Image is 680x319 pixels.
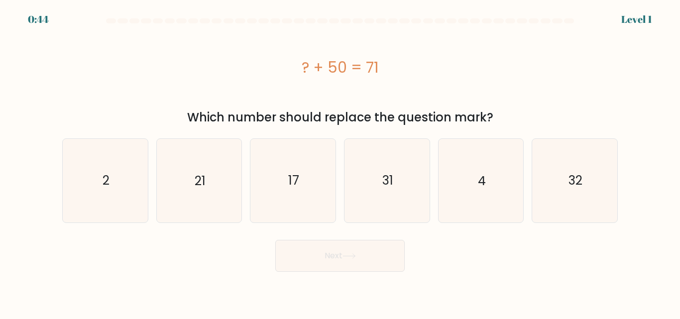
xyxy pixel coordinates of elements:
div: ? + 50 = 71 [62,56,618,79]
text: 4 [478,172,486,189]
div: Which number should replace the question mark? [68,108,612,126]
text: 32 [568,172,582,189]
div: 0:44 [28,12,49,27]
text: 2 [103,172,110,189]
button: Next [275,240,405,272]
text: 21 [195,172,206,189]
text: 31 [382,172,393,189]
text: 17 [288,172,299,189]
div: Level 1 [621,12,652,27]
